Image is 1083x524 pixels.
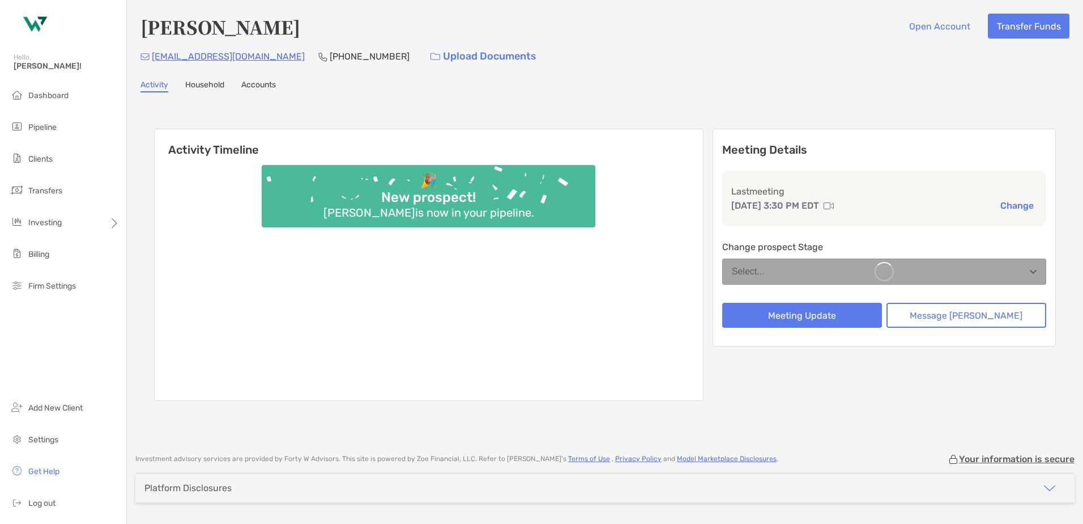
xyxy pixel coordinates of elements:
[677,455,777,463] a: Model Marketplace Disclosures
[28,498,56,508] span: Log out
[14,5,54,45] img: Zoe Logo
[152,49,305,64] p: [EMAIL_ADDRESS][DOMAIN_NAME]
[722,143,1046,157] p: Meeting Details
[28,186,62,196] span: Transfers
[731,184,1037,198] p: Last meeting
[615,455,662,463] a: Privacy Policy
[28,435,58,445] span: Settings
[10,496,24,509] img: logout icon
[10,183,24,197] img: transfers icon
[886,303,1046,328] button: Message [PERSON_NAME]
[10,278,24,292] img: firm-settings icon
[185,80,224,92] a: Household
[28,154,53,164] span: Clients
[10,247,24,260] img: billing icon
[155,129,703,157] h6: Activity Timeline
[10,464,24,477] img: get-help icon
[28,91,69,100] span: Dashboard
[10,215,24,229] img: investing icon
[28,218,62,227] span: Investing
[14,61,120,71] span: [PERSON_NAME]!
[319,206,539,219] div: [PERSON_NAME] is now in your pipeline.
[10,432,24,446] img: settings icon
[135,455,778,463] p: Investment advisory services are provided by Forty W Advisors . This site is powered by Zoe Finan...
[988,14,1069,39] button: Transfer Funds
[140,80,168,92] a: Activity
[997,200,1037,212] button: Change
[28,122,57,132] span: Pipeline
[330,49,410,64] p: [PHONE_NUMBER]
[10,120,24,133] img: pipeline icon
[10,400,24,414] img: add_new_client icon
[241,80,276,92] a: Accounts
[28,281,76,291] span: Firm Settings
[1043,481,1056,495] img: icon arrow
[731,198,819,213] p: [DATE] 3:30 PM EDT
[28,403,83,413] span: Add New Client
[140,53,150,60] img: Email Icon
[416,173,442,189] div: 🎉
[824,201,834,210] img: communication type
[568,455,610,463] a: Terms of Use
[423,44,544,69] a: Upload Documents
[318,52,327,61] img: Phone Icon
[10,88,24,102] img: dashboard icon
[28,467,59,476] span: Get Help
[377,189,480,206] div: New prospect!
[28,250,49,259] span: Billing
[722,240,1046,254] p: Change prospect Stage
[140,14,300,40] h4: [PERSON_NAME]
[144,483,232,493] div: Platform Disclosures
[430,53,440,61] img: button icon
[959,454,1075,464] p: Your information is secure
[900,14,979,39] button: Open Account
[10,151,24,165] img: clients icon
[722,303,882,328] button: Meeting Update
